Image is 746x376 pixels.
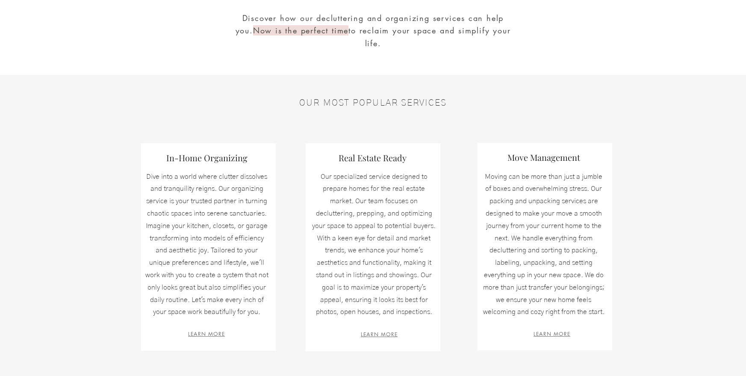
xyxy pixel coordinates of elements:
[361,331,398,338] a: LEARN MORE
[145,173,268,316] span: Dive into a world where clutter dissolves and tranquility reigns. Our organizing service is your ...
[534,330,570,337] a: LEARN MORE
[156,152,258,164] h3: In-Home Organizing
[188,330,225,337] a: LEARN MORE
[483,173,604,316] span: Moving can be more than just a jumble of boxes and overwhelming stress. Our packing and unpacking...
[492,151,595,163] h3: Move Management
[253,25,348,36] span: Now is the perfect time
[299,98,447,107] span: OUR MOST POPULAR SERVICES
[236,13,511,49] span: Discover how our decluttering and organizing services can help you. to reclaim your space and sim...
[321,152,424,164] h3: Real Estate Ready
[361,331,398,338] span: LEARN MORE
[312,173,436,316] span: Our specialized service designed to prepare homes for the real estate market. Our team focuses on...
